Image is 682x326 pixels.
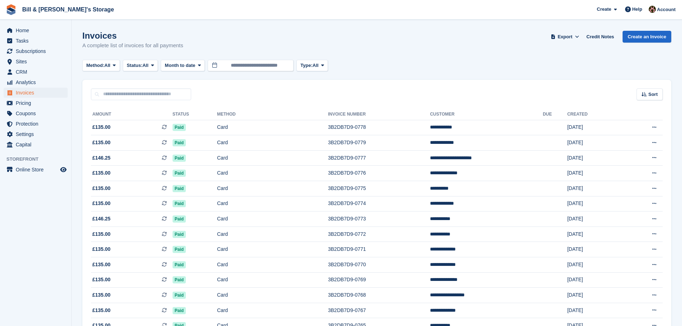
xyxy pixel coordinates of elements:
td: 3B2DB7D9-0775 [328,181,430,196]
td: Card [217,303,328,318]
span: Paid [173,261,186,268]
span: £135.00 [92,200,111,207]
span: Paid [173,124,186,131]
span: Account [657,6,676,13]
td: Card [217,166,328,181]
button: Month to date [161,60,205,72]
span: All [105,62,111,69]
span: Online Store [16,165,59,175]
span: Create [597,6,611,13]
a: Preview store [59,165,68,174]
span: Settings [16,129,59,139]
a: Credit Notes [584,31,617,43]
td: Card [217,211,328,227]
td: Card [217,242,328,257]
td: Card [217,120,328,135]
span: Protection [16,119,59,129]
button: Method: All [82,60,120,72]
a: menu [4,140,68,150]
td: [DATE] [567,211,622,227]
span: Paid [173,276,186,283]
a: menu [4,36,68,46]
span: £135.00 [92,276,111,283]
a: menu [4,98,68,108]
span: £135.00 [92,139,111,146]
td: [DATE] [567,150,622,166]
span: Type: [300,62,313,69]
span: Subscriptions [16,46,59,56]
td: Card [217,196,328,211]
td: Card [217,257,328,273]
td: [DATE] [567,181,622,196]
td: Card [217,181,328,196]
td: Card [217,135,328,151]
td: Card [217,288,328,303]
td: 3B2DB7D9-0776 [328,166,430,181]
span: Coupons [16,108,59,118]
span: £135.00 [92,291,111,299]
a: menu [4,165,68,175]
span: £146.25 [92,215,111,223]
td: [DATE] [567,242,622,257]
span: £135.00 [92,230,111,238]
span: £135.00 [92,261,111,268]
a: menu [4,108,68,118]
th: Due [543,109,567,120]
span: Analytics [16,77,59,87]
span: Help [632,6,642,13]
td: 3B2DB7D9-0778 [328,120,430,135]
a: Bill & [PERSON_NAME]'s Storage [19,4,117,15]
span: Sort [648,91,658,98]
span: Paid [173,185,186,192]
td: Card [217,272,328,288]
span: Paid [173,292,186,299]
span: Paid [173,155,186,162]
button: Status: All [123,60,158,72]
th: Amount [91,109,173,120]
th: Method [217,109,328,120]
span: Method: [86,62,105,69]
td: 3B2DB7D9-0777 [328,150,430,166]
td: Card [217,227,328,242]
span: Status: [127,62,142,69]
span: Paid [173,170,186,177]
span: Month to date [165,62,195,69]
span: Paid [173,246,186,253]
th: Created [567,109,622,120]
td: [DATE] [567,288,622,303]
span: Capital [16,140,59,150]
a: menu [4,57,68,67]
td: [DATE] [567,166,622,181]
td: 3B2DB7D9-0767 [328,303,430,318]
td: [DATE] [567,303,622,318]
h1: Invoices [82,31,183,40]
span: £135.00 [92,123,111,131]
button: Export [549,31,581,43]
td: [DATE] [567,120,622,135]
span: Paid [173,231,186,238]
td: 3B2DB7D9-0774 [328,196,430,211]
span: Invoices [16,88,59,98]
span: £146.25 [92,154,111,162]
td: 3B2DB7D9-0770 [328,257,430,273]
td: 3B2DB7D9-0773 [328,211,430,227]
button: Type: All [296,60,328,72]
td: Card [217,150,328,166]
a: menu [4,119,68,129]
th: Status [173,109,217,120]
a: menu [4,129,68,139]
img: Jack Bottesch [649,6,656,13]
p: A complete list of invoices for all payments [82,42,183,50]
a: menu [4,25,68,35]
span: Tasks [16,36,59,46]
a: menu [4,67,68,77]
a: Create an Invoice [623,31,671,43]
td: [DATE] [567,196,622,211]
a: menu [4,88,68,98]
span: Paid [173,215,186,223]
a: menu [4,46,68,56]
span: £135.00 [92,169,111,177]
span: All [142,62,149,69]
td: 3B2DB7D9-0771 [328,242,430,257]
a: menu [4,77,68,87]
